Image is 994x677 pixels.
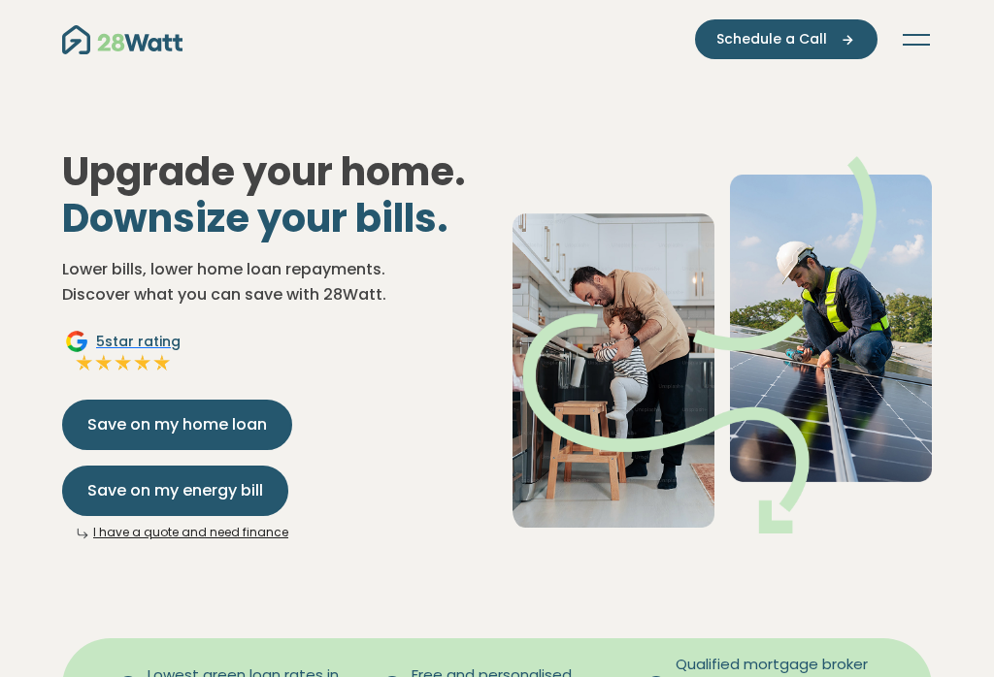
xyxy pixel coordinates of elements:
button: Save on my home loan [62,400,292,450]
button: Schedule a Call [695,19,878,59]
button: Save on my energy bill [62,466,288,516]
img: Dad helping toddler [513,156,932,532]
img: 28Watt [62,25,182,54]
img: Full star [114,353,133,372]
nav: Main navigation [62,19,932,59]
img: Google [65,330,88,353]
span: Save on my home loan [87,413,267,436]
span: Schedule a Call [716,29,827,49]
a: Google5star ratingFull starFull starFull starFull starFull star [62,330,183,376]
button: Toggle navigation [901,30,932,49]
img: Full star [152,353,172,372]
a: I have a quote and need finance [93,524,288,540]
img: Full star [75,353,94,372]
span: Save on my energy bill [87,479,263,502]
p: Lower bills, lower home loan repayments. Discover what you can save with 28Watt. [62,257,481,306]
img: Full star [133,353,152,372]
h1: Upgrade your home. [62,148,481,242]
span: Downsize your bills. [62,191,448,245]
img: Full star [94,353,114,372]
span: 5 star rating [96,332,181,352]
